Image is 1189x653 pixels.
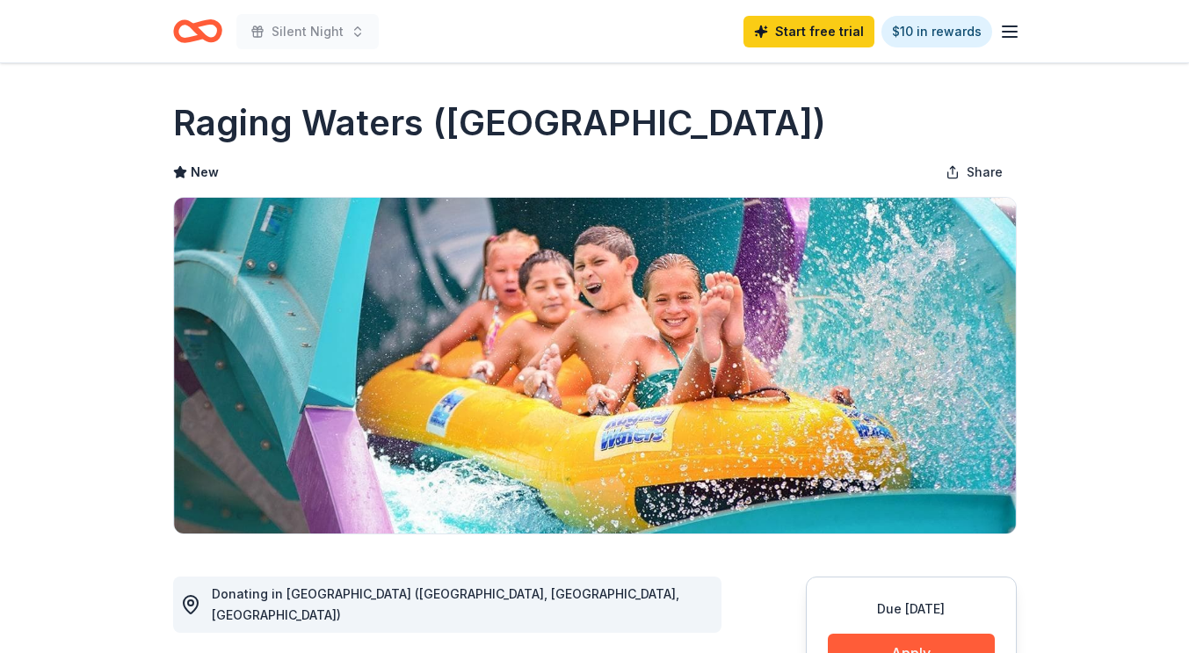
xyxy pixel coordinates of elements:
[212,586,679,622] span: Donating in [GEOGRAPHIC_DATA] ([GEOGRAPHIC_DATA], [GEOGRAPHIC_DATA], [GEOGRAPHIC_DATA])
[967,162,1003,183] span: Share
[173,11,222,52] a: Home
[743,16,874,47] a: Start free trial
[236,14,379,49] button: Silent Night
[828,599,995,620] div: Due [DATE]
[173,98,826,148] h1: Raging Waters ([GEOGRAPHIC_DATA])
[191,162,219,183] span: New
[881,16,992,47] a: $10 in rewards
[272,21,344,42] span: Silent Night
[932,155,1017,190] button: Share
[174,198,1016,533] img: Image for Raging Waters (Los Angeles)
